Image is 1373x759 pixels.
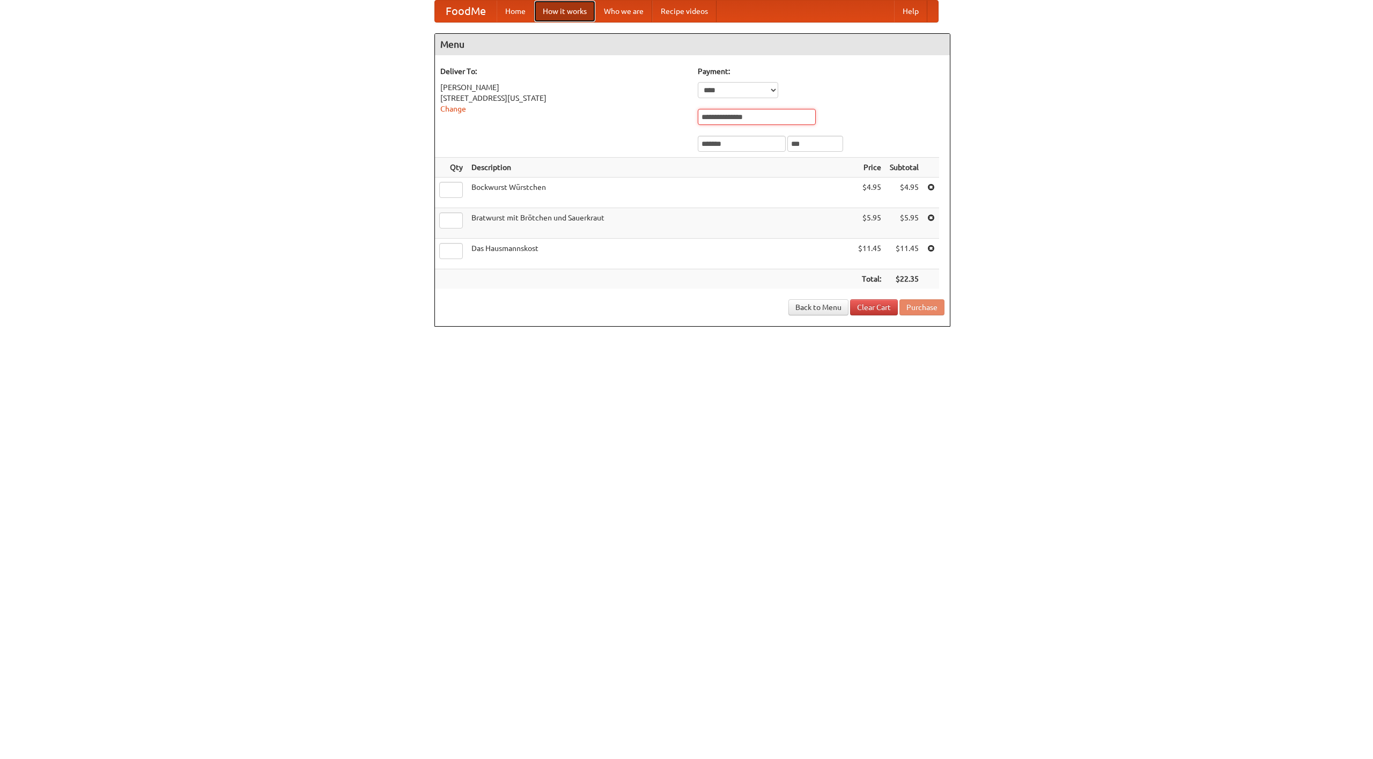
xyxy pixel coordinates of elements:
[440,105,466,113] a: Change
[467,208,854,239] td: Bratwurst mit Brötchen und Sauerkraut
[854,158,885,178] th: Price
[885,239,923,269] td: $11.45
[440,66,687,77] h5: Deliver To:
[788,299,848,315] a: Back to Menu
[467,158,854,178] th: Description
[854,178,885,208] td: $4.95
[854,239,885,269] td: $11.45
[854,269,885,289] th: Total:
[534,1,595,22] a: How it works
[899,299,944,315] button: Purchase
[850,299,898,315] a: Clear Cart
[894,1,927,22] a: Help
[885,158,923,178] th: Subtotal
[885,208,923,239] td: $5.95
[497,1,534,22] a: Home
[435,158,467,178] th: Qty
[435,34,950,55] h4: Menu
[885,178,923,208] td: $4.95
[467,178,854,208] td: Bockwurst Würstchen
[440,93,687,104] div: [STREET_ADDRESS][US_STATE]
[467,239,854,269] td: Das Hausmannskost
[435,1,497,22] a: FoodMe
[698,66,944,77] h5: Payment:
[595,1,652,22] a: Who we are
[885,269,923,289] th: $22.35
[652,1,717,22] a: Recipe videos
[440,82,687,93] div: [PERSON_NAME]
[854,208,885,239] td: $5.95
